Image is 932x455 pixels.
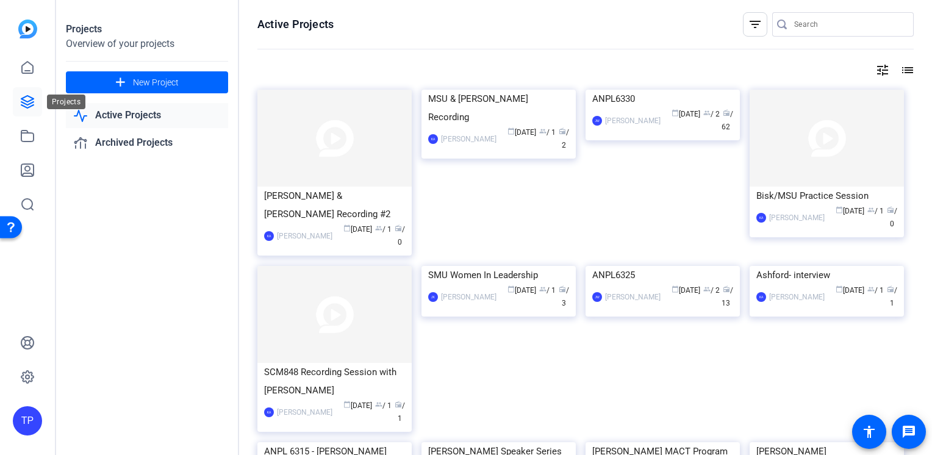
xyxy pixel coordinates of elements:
div: MSU & [PERSON_NAME] Recording [428,90,569,126]
div: [PERSON_NAME] [769,291,825,303]
span: / 1 [375,401,392,410]
div: [PERSON_NAME] [605,115,661,127]
mat-icon: list [899,63,914,77]
div: Bisk/MSU Practice Session [756,187,897,205]
span: / 2 [703,286,720,295]
span: group [703,109,711,116]
mat-icon: tune [875,63,890,77]
div: [PERSON_NAME] [441,291,496,303]
div: [PERSON_NAME] [769,212,825,224]
div: ANPL6330 [592,90,733,108]
span: calendar_today [836,285,843,293]
span: radio [559,127,566,135]
div: Ashford- interview [756,266,897,284]
span: radio [395,224,402,232]
span: / 1 [867,207,884,215]
div: KA [264,407,274,417]
span: / 2 [703,110,720,118]
span: calendar_today [836,206,843,213]
span: New Project [133,76,179,89]
span: / 1 [539,128,556,137]
span: group [867,206,875,213]
div: SMU Women In Leadership [428,266,569,284]
div: [PERSON_NAME] & [PERSON_NAME] Recording #2 [264,187,405,223]
mat-icon: accessibility [862,425,876,439]
a: Archived Projects [66,131,228,156]
h1: Active Projects [257,17,334,32]
span: group [539,285,547,293]
span: radio [395,401,402,408]
div: JK [428,292,438,302]
div: Overview of your projects [66,37,228,51]
input: Search [794,17,904,32]
div: KA [756,213,766,223]
div: KA [264,231,274,241]
div: SCM848 Recording Session with [PERSON_NAME] [264,363,405,399]
span: / 1 [887,286,897,307]
span: [DATE] [343,225,372,234]
span: / 1 [867,286,884,295]
span: radio [887,285,894,293]
div: JW [592,116,602,126]
span: radio [723,285,730,293]
span: [DATE] [507,286,536,295]
button: New Project [66,71,228,93]
span: / 1 [375,225,392,234]
div: Projects [66,22,228,37]
span: group [539,127,547,135]
div: [PERSON_NAME] [605,291,661,303]
span: [DATE] [836,286,864,295]
span: / 2 [559,128,569,149]
span: [DATE] [507,128,536,137]
img: blue-gradient.svg [18,20,37,38]
div: [PERSON_NAME] [277,230,332,242]
div: [PERSON_NAME] [441,133,496,145]
span: group [375,224,382,232]
span: calendar_today [507,127,515,135]
mat-icon: add [113,75,128,90]
span: / 13 [722,286,733,307]
div: KA [756,292,766,302]
span: calendar_today [343,224,351,232]
span: calendar_today [343,401,351,408]
span: radio [559,285,566,293]
mat-icon: filter_list [748,17,762,32]
span: / 1 [395,401,405,423]
span: calendar_today [507,285,515,293]
span: [DATE] [343,401,372,410]
span: [DATE] [672,286,700,295]
span: [DATE] [672,110,700,118]
div: KA [428,134,438,144]
span: / 1 [539,286,556,295]
span: group [375,401,382,408]
div: [PERSON_NAME] [277,406,332,418]
div: Projects [47,95,85,109]
span: group [867,285,875,293]
span: calendar_today [672,285,679,293]
div: ANPL6325 [592,266,733,284]
span: [DATE] [836,207,864,215]
span: radio [887,206,894,213]
a: Active Projects [66,103,228,128]
span: calendar_today [672,109,679,116]
span: group [703,285,711,293]
span: / 0 [395,225,405,246]
span: / 62 [722,110,733,131]
span: radio [723,109,730,116]
span: / 3 [559,286,569,307]
div: JW [592,292,602,302]
span: / 0 [887,207,897,228]
div: TP [13,406,42,435]
mat-icon: message [902,425,916,439]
